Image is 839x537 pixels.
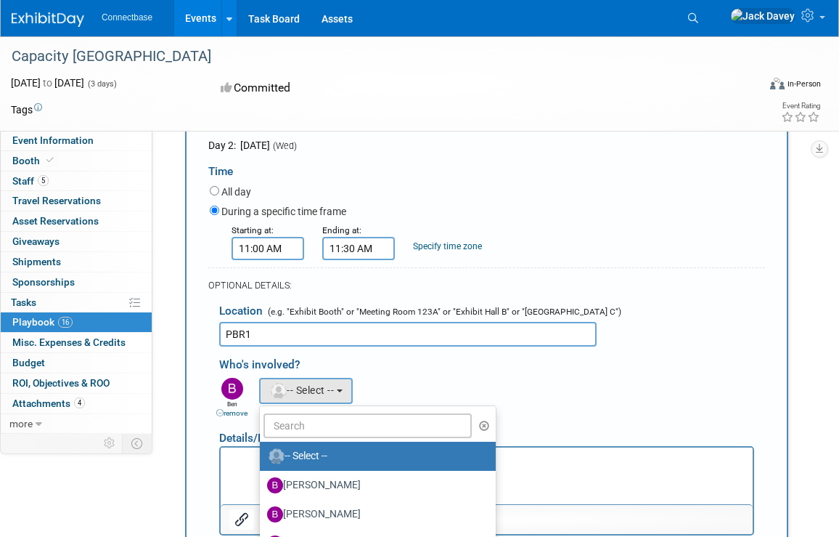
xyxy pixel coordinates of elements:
a: Staff5 [1,171,152,191]
label: -- Select -- [267,445,481,468]
td: Tags [11,102,42,117]
span: Location [219,304,263,318]
a: Booth [1,151,152,171]
span: Shipments [12,256,61,267]
span: 16 [58,317,73,328]
div: Time [208,153,765,183]
a: Playbook16 [1,312,152,332]
div: Who's involved? [219,350,765,374]
span: Day 2: [208,140,236,151]
div: Committed [216,76,468,101]
a: Giveaways [1,232,152,251]
span: Playbook [12,316,73,328]
div: OPTIONAL DETAILS: [208,279,765,292]
span: Booth [12,155,57,166]
span: ROI, Objectives & ROO [12,377,110,389]
a: Tasks [1,293,152,312]
label: During a specific time frame [221,204,346,219]
a: Shipments [1,252,152,272]
div: In-Person [787,78,821,89]
span: Staff [12,175,49,187]
a: Sponsorships [1,272,152,292]
img: B.jpg [267,506,283,522]
span: more [9,418,33,429]
a: Misc. Expenses & Credits [1,333,152,352]
span: Sponsorships [12,276,75,288]
button: Insert/edit link [229,509,254,530]
img: Jack Davey [730,8,795,24]
input: Search [263,413,472,438]
td: Toggle Event Tabs [123,434,152,453]
iframe: Rich Text Area [221,448,753,504]
a: Attachments4 [1,394,152,413]
span: to [41,77,54,89]
span: Asset Reservations [12,215,99,227]
label: All day [221,185,251,199]
span: -- Select -- [269,384,334,396]
span: 4 [74,397,85,408]
a: Travel Reservations [1,191,152,211]
span: Event Information [12,134,94,146]
input: End Time [322,237,395,260]
input: Start Time [232,237,304,260]
span: (Wed) [272,140,297,151]
div: Capacity [GEOGRAPHIC_DATA] [7,44,742,70]
a: ROI, Objectives & ROO [1,374,152,393]
img: ExhibitDay [12,12,84,27]
div: Details/Notes [219,419,754,446]
span: Budget [12,357,45,368]
img: B.jpg [267,477,283,493]
span: Misc. Expenses & Credits [12,336,126,348]
a: Event Information [1,131,152,150]
span: Giveaways [12,235,60,247]
span: Attachments [12,397,85,409]
span: Connectbase [102,12,152,23]
td: Personalize Event Tab Strip [97,434,123,453]
div: Event Rating [781,102,820,110]
span: (e.g. "Exhibit Booth" or "Meeting Room 123A" or "Exhibit Hall B" or "[GEOGRAPHIC_DATA] C") [265,307,621,317]
span: Travel Reservations [12,195,101,206]
label: [PERSON_NAME] [267,474,481,497]
img: Format-Inperson.png [770,78,785,89]
a: Asset Reservations [1,211,152,231]
span: [DATE] [238,140,270,151]
i: Booth reservation complete [46,156,54,164]
a: Specify time zone [413,241,482,251]
span: 5 [38,175,49,186]
span: Tasks [11,296,36,308]
span: (3 days) [86,79,117,89]
div: Event Format [695,76,822,97]
a: more [1,414,152,434]
small: Starting at: [232,225,274,235]
div: Ben [212,400,252,419]
a: Budget [1,353,152,373]
small: Ending at: [322,225,361,235]
label: [PERSON_NAME] [267,503,481,526]
a: remove [216,409,247,417]
img: B.jpg [221,378,243,400]
button: -- Select -- [259,378,353,404]
span: [DATE] [DATE] [11,77,84,89]
img: Unassigned-User-Icon.png [269,448,285,464]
